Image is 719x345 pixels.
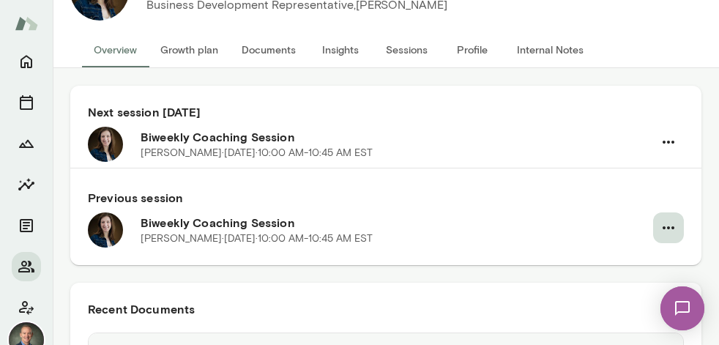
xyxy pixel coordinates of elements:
button: Client app [12,293,41,322]
button: Growth plan [149,32,230,67]
h6: Recent Documents [88,300,684,318]
h6: Biweekly Coaching Session [141,214,653,231]
h6: Biweekly Coaching Session [141,128,653,146]
button: Members [12,252,41,281]
p: [PERSON_NAME] · [DATE] · 10:00 AM-10:45 AM EST [141,231,373,246]
h6: Next session [DATE] [88,103,684,121]
button: Insights [308,32,373,67]
button: Documents [230,32,308,67]
button: Sessions [12,88,41,117]
button: Sessions [373,32,439,67]
h6: Previous session [88,189,684,207]
button: Growth Plan [12,129,41,158]
button: Insights [12,170,41,199]
button: Overview [82,32,149,67]
button: Documents [12,211,41,240]
button: Home [12,47,41,76]
button: Profile [439,32,505,67]
img: Mento [15,10,38,37]
button: Internal Notes [505,32,595,67]
p: [PERSON_NAME] · [DATE] · 10:00 AM-10:45 AM EST [141,146,373,160]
